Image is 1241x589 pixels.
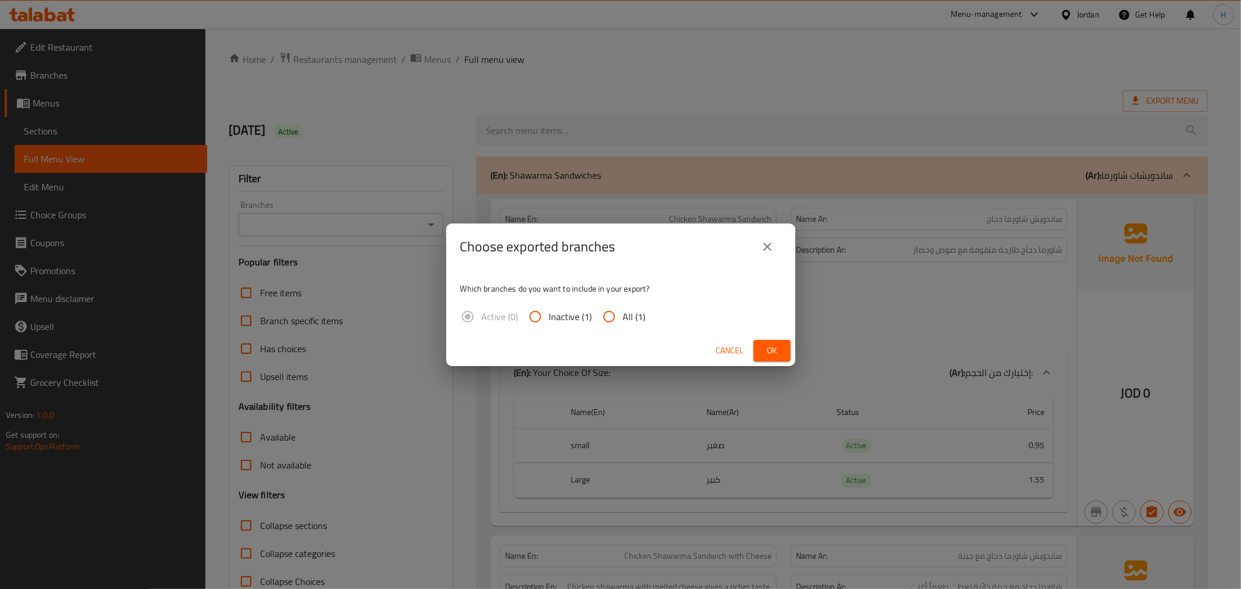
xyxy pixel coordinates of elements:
h2: Choose exported branches [460,237,616,256]
button: Ok [753,340,791,361]
span: Ok [763,343,781,358]
button: close [753,233,781,261]
span: Cancel [716,343,744,358]
button: Cancel [712,340,749,361]
span: All (1) [623,310,646,324]
span: Active (0) [482,310,518,324]
p: Which branches do you want to include in your export? [460,283,781,294]
span: Inactive (1) [549,310,592,324]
